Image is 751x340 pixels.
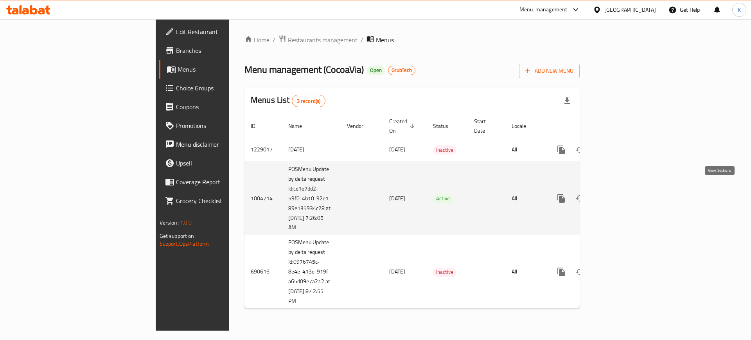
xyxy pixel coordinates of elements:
span: K [738,5,741,14]
span: Upsell [176,158,275,168]
span: Menus [178,65,275,74]
span: Version: [160,218,179,228]
span: Coverage Report [176,177,275,187]
div: Export file [558,92,577,110]
span: [DATE] [389,193,405,203]
span: Get support on: [160,231,196,241]
div: Open [367,66,385,75]
a: Coupons [159,97,281,116]
a: Promotions [159,116,281,135]
button: Change Status [571,263,589,281]
span: Edit Restaurant [176,27,275,36]
span: Menu management ( CocoaVia ) [244,61,364,78]
span: ID [251,121,266,131]
span: Vendor [347,121,374,131]
span: Branches [176,46,275,55]
span: Status [433,121,458,131]
td: All [505,138,546,162]
span: Active [433,194,453,203]
a: Menus [159,60,281,79]
a: Choice Groups [159,79,281,97]
a: Coverage Report [159,173,281,191]
div: Total records count [292,95,326,107]
td: - [468,235,505,309]
span: 1.0.0 [180,218,192,228]
td: All [505,235,546,309]
a: Grocery Checklist [159,191,281,210]
button: Change Status [571,140,589,159]
span: Restaurants management [288,35,358,45]
a: Upsell [159,154,281,173]
span: Grocery Checklist [176,196,275,205]
span: Menus [376,35,394,45]
button: more [552,189,571,208]
td: POSMenu Update by delta request Id:0976745c-8e4e-413e-919f-a65d09e7a212 at [DATE] 8:42:55 PM [282,235,341,309]
span: Start Date [474,117,496,135]
a: Restaurants management [278,35,358,45]
span: Add New Menu [525,66,573,76]
span: Locale [512,121,536,131]
td: POSMenu Update by delta request Id:ce1e7dd2-59f0-4b10-92e1-89e135934c28 at [DATE] 7:26:05 AM [282,162,341,235]
button: Change Status [571,189,589,208]
nav: breadcrumb [244,35,580,45]
li: / [361,35,363,45]
th: Actions [546,114,633,138]
span: GrubTech [388,67,415,74]
span: Name [288,121,312,131]
a: Branches [159,41,281,60]
span: Inactive [433,268,456,277]
td: All [505,162,546,235]
button: more [552,263,571,281]
span: Promotions [176,121,275,130]
a: Support.OpsPlatform [160,239,209,249]
div: Menu-management [519,5,568,14]
span: Inactive [433,146,456,155]
td: - [468,162,505,235]
button: Add New Menu [519,64,580,78]
span: [DATE] [389,144,405,155]
a: Edit Restaurant [159,22,281,41]
span: Coupons [176,102,275,112]
div: Inactive [433,268,456,277]
span: 3 record(s) [292,97,325,105]
div: [GEOGRAPHIC_DATA] [604,5,656,14]
span: Choice Groups [176,83,275,93]
span: Open [367,67,385,74]
span: [DATE] [389,266,405,277]
table: enhanced table [244,114,633,309]
span: Menu disclaimer [176,140,275,149]
td: [DATE] [282,138,341,162]
button: more [552,140,571,159]
a: Menu disclaimer [159,135,281,154]
h2: Menus List [251,94,325,107]
span: Created On [389,117,417,135]
td: - [468,138,505,162]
